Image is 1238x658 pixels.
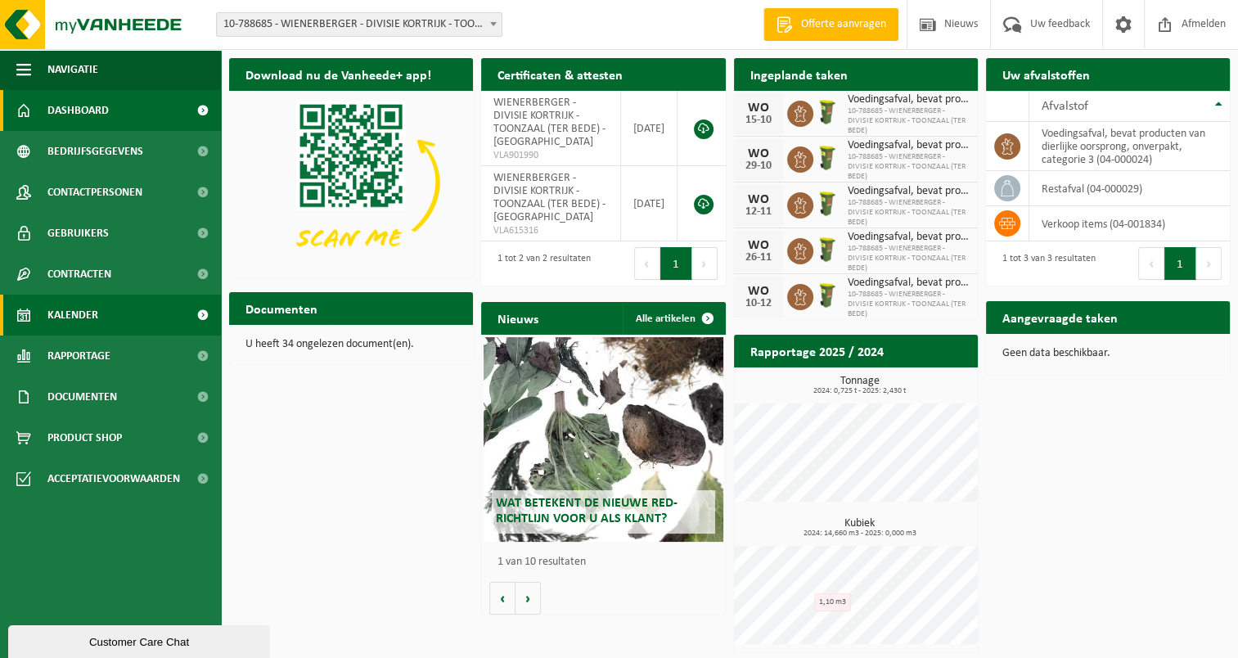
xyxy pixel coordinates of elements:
[229,91,473,274] img: Download de VHEPlus App
[493,172,605,223] span: WIENERBERGER - DIVISIE KORTRIJK - TOONZAAL (TER BEDE) - [GEOGRAPHIC_DATA]
[1138,247,1164,280] button: Previous
[848,185,970,198] span: Voedingsafval, bevat producten van dierlijke oorsprong, onverpakt, categorie 3
[848,139,970,152] span: Voedingsafval, bevat producten van dierlijke oorsprong, onverpakt, categorie 3
[481,302,555,334] h2: Nieuws
[1042,100,1088,113] span: Afvalstof
[994,246,1096,282] div: 1 tot 3 van 3 resultaten
[742,530,978,538] span: 2024: 14,660 m3 - 2025: 0,000 m3
[245,339,457,350] p: U heeft 34 ongelezen document(en).
[986,301,1134,333] h2: Aangevraagde taken
[848,290,970,319] span: 10-788685 - WIENERBERGER - DIVISIE KORTRIJK - TOONZAAL (TER BEDE)
[814,593,851,611] div: 1,10 m3
[742,518,978,538] h3: Kubiek
[47,49,98,90] span: Navigatie
[515,582,541,615] button: Volgende
[484,337,723,542] a: Wat betekent de nieuwe RED-richtlijn voor u als klant?
[742,147,775,160] div: WO
[47,458,180,499] span: Acceptatievoorwaarden
[621,91,678,166] td: [DATE]
[848,152,970,182] span: 10-788685 - WIENERBERGER - DIVISIE KORTRIJK - TOONZAAL (TER BEDE)
[47,172,142,213] span: Contactpersonen
[742,252,775,264] div: 26-11
[742,101,775,115] div: WO
[742,160,775,172] div: 29-10
[229,292,334,324] h2: Documenten
[47,90,109,131] span: Dashboard
[493,224,607,237] span: VLA615316
[217,13,502,36] span: 10-788685 - WIENERBERGER - DIVISIE KORTRIJK - TOONZAAL (TER BEDE) - KORTRIJK
[742,376,978,395] h3: Tonnage
[1029,171,1230,206] td: restafval (04-000029)
[47,336,110,376] span: Rapportage
[734,335,900,367] h2: Rapportage 2025 / 2024
[1029,122,1230,171] td: voedingsafval, bevat producten van dierlijke oorsprong, onverpakt, categorie 3 (04-000024)
[47,131,143,172] span: Bedrijfsgegevens
[848,106,970,136] span: 10-788685 - WIENERBERGER - DIVISIE KORTRIJK - TOONZAAL (TER BEDE)
[1029,206,1230,241] td: verkoop items (04-001834)
[742,298,775,309] div: 10-12
[813,98,841,126] img: WB-0060-HPE-GN-50
[496,497,678,525] span: Wat betekent de nieuwe RED-richtlijn voor u als klant?
[763,8,898,41] a: Offerte aanvragen
[848,198,970,228] span: 10-788685 - WIENERBERGER - DIVISIE KORTRIJK - TOONZAAL (TER BEDE)
[1164,247,1196,280] button: 1
[660,247,692,280] button: 1
[1002,348,1213,359] p: Geen data beschikbaar.
[47,295,98,336] span: Kalender
[493,149,607,162] span: VLA901990
[1196,247,1222,280] button: Next
[742,285,775,298] div: WO
[623,302,724,335] a: Alle artikelen
[692,247,718,280] button: Next
[481,58,639,90] h2: Certificaten & attesten
[229,58,448,90] h2: Download nu de Vanheede+ app!
[848,231,970,244] span: Voedingsafval, bevat producten van dierlijke oorsprong, onverpakt, categorie 3
[621,166,678,241] td: [DATE]
[216,12,502,37] span: 10-788685 - WIENERBERGER - DIVISIE KORTRIJK - TOONZAAL (TER BEDE) - KORTRIJK
[742,206,775,218] div: 12-11
[986,58,1106,90] h2: Uw afvalstoffen
[47,213,109,254] span: Gebruikers
[742,193,775,206] div: WO
[848,277,970,290] span: Voedingsafval, bevat producten van dierlijke oorsprong, onverpakt, categorie 3
[848,93,970,106] span: Voedingsafval, bevat producten van dierlijke oorsprong, onverpakt, categorie 3
[856,367,976,399] a: Bekijk rapportage
[742,115,775,126] div: 15-10
[742,387,978,395] span: 2024: 0,725 t - 2025: 2,430 t
[797,16,890,33] span: Offerte aanvragen
[634,247,660,280] button: Previous
[489,582,515,615] button: Vorige
[497,557,717,568] p: 1 van 10 resultaten
[47,376,117,417] span: Documenten
[813,190,841,218] img: WB-0060-HPE-GN-50
[47,417,122,458] span: Product Shop
[47,254,111,295] span: Contracten
[813,236,841,264] img: WB-0060-HPE-GN-50
[742,239,775,252] div: WO
[813,144,841,172] img: WB-0060-HPE-GN-50
[813,282,841,309] img: WB-0060-HPE-GN-50
[493,97,605,148] span: WIENERBERGER - DIVISIE KORTRIJK - TOONZAAL (TER BEDE) - [GEOGRAPHIC_DATA]
[8,622,273,658] iframe: chat widget
[489,246,591,282] div: 1 tot 2 van 2 resultaten
[848,244,970,273] span: 10-788685 - WIENERBERGER - DIVISIE KORTRIJK - TOONZAAL (TER BEDE)
[734,58,864,90] h2: Ingeplande taken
